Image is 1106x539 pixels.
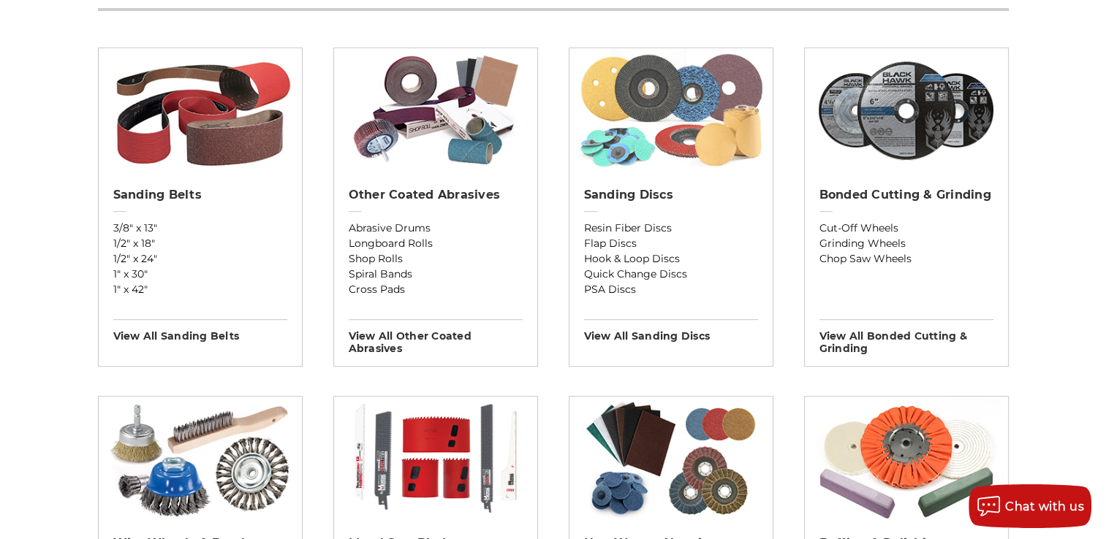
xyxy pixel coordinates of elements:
[113,267,287,282] a: 1" x 30"
[349,251,523,267] a: Shop Rolls
[113,282,287,297] a: 1" x 42"
[576,397,765,521] img: Non-woven Abrasives
[113,221,287,236] a: 3/8" x 13"
[1005,500,1084,513] span: Chat with us
[584,221,758,236] a: Resin Fiber Discs
[819,236,993,251] a: Grinding Wheels
[819,188,993,202] h2: Bonded Cutting & Grinding
[349,188,523,202] h2: Other Coated Abrasives
[113,188,287,202] h2: Sanding Belts
[341,397,530,521] img: Metal Saw Blades
[349,236,523,251] a: Longboard Rolls
[349,267,523,282] a: Spiral Bands
[584,188,758,202] h2: Sanding Discs
[584,282,758,297] a: PSA Discs
[576,48,765,172] img: Sanding Discs
[341,48,530,172] img: Other Coated Abrasives
[969,484,1091,528] button: Chat with us
[584,236,758,251] a: Flap Discs
[584,267,758,282] a: Quick Change Discs
[349,221,523,236] a: Abrasive Drums
[349,319,523,355] h3: View All other coated abrasives
[819,221,993,236] a: Cut-Off Wheels
[113,319,287,343] h3: View All sanding belts
[105,48,295,172] img: Sanding Belts
[584,251,758,267] a: Hook & Loop Discs
[584,319,758,343] h3: View All sanding discs
[819,251,993,267] a: Chop Saw Wheels
[811,48,1001,172] img: Bonded Cutting & Grinding
[113,251,287,267] a: 1/2" x 24"
[349,282,523,297] a: Cross Pads
[819,319,993,355] h3: View All bonded cutting & grinding
[105,397,295,521] img: Wire Wheels & Brushes
[113,236,287,251] a: 1/2" x 18"
[811,397,1001,521] img: Buffing & Polishing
